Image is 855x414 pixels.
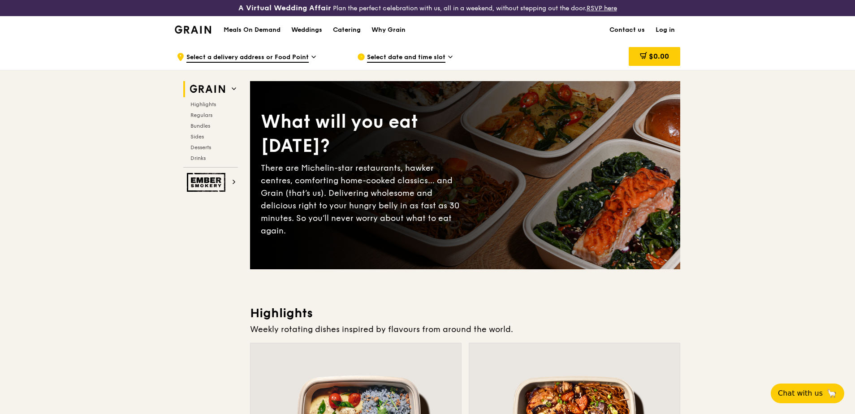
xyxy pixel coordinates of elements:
[366,17,411,43] a: Why Grain
[649,52,669,60] span: $0.00
[190,134,204,140] span: Sides
[778,388,823,399] span: Chat with us
[291,17,322,43] div: Weddings
[187,81,228,97] img: Grain web logo
[186,53,309,63] span: Select a delivery address or Food Point
[604,17,650,43] a: Contact us
[190,123,210,129] span: Bundles
[190,155,206,161] span: Drinks
[175,26,211,34] img: Grain
[190,112,212,118] span: Regulars
[650,17,680,43] a: Log in
[175,16,211,43] a: GrainGrain
[286,17,328,43] a: Weddings
[328,17,366,43] a: Catering
[333,17,361,43] div: Catering
[261,162,465,237] div: There are Michelin-star restaurants, hawker centres, comforting home-cooked classics… and Grain (...
[587,4,617,12] a: RSVP here
[771,384,844,403] button: Chat with us🦙
[250,305,680,321] h3: Highlights
[190,144,211,151] span: Desserts
[169,4,686,13] div: Plan the perfect celebration with us, all in a weekend, without stepping out the door.
[224,26,281,34] h1: Meals On Demand
[187,173,228,192] img: Ember Smokery web logo
[190,101,216,108] span: Highlights
[371,17,406,43] div: Why Grain
[238,4,331,13] h3: A Virtual Wedding Affair
[826,388,837,399] span: 🦙
[367,53,445,63] span: Select date and time slot
[250,323,680,336] div: Weekly rotating dishes inspired by flavours from around the world.
[261,110,465,158] div: What will you eat [DATE]?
